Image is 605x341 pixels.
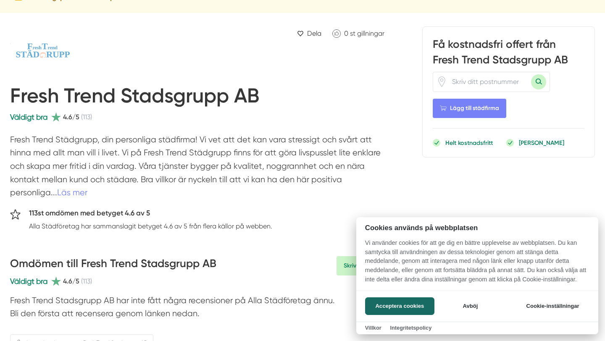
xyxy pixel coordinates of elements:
[390,325,431,331] a: Integritetspolicy
[437,297,504,315] button: Avböj
[356,239,598,290] p: Vi använder cookies för att ge dig en bättre upplevelse av webbplatsen. Du kan samtycka till anvä...
[356,224,598,232] h2: Cookies används på webbplatsen
[365,325,381,331] a: Villkor
[516,297,589,315] button: Cookie-inställningar
[365,297,434,315] button: Acceptera cookies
